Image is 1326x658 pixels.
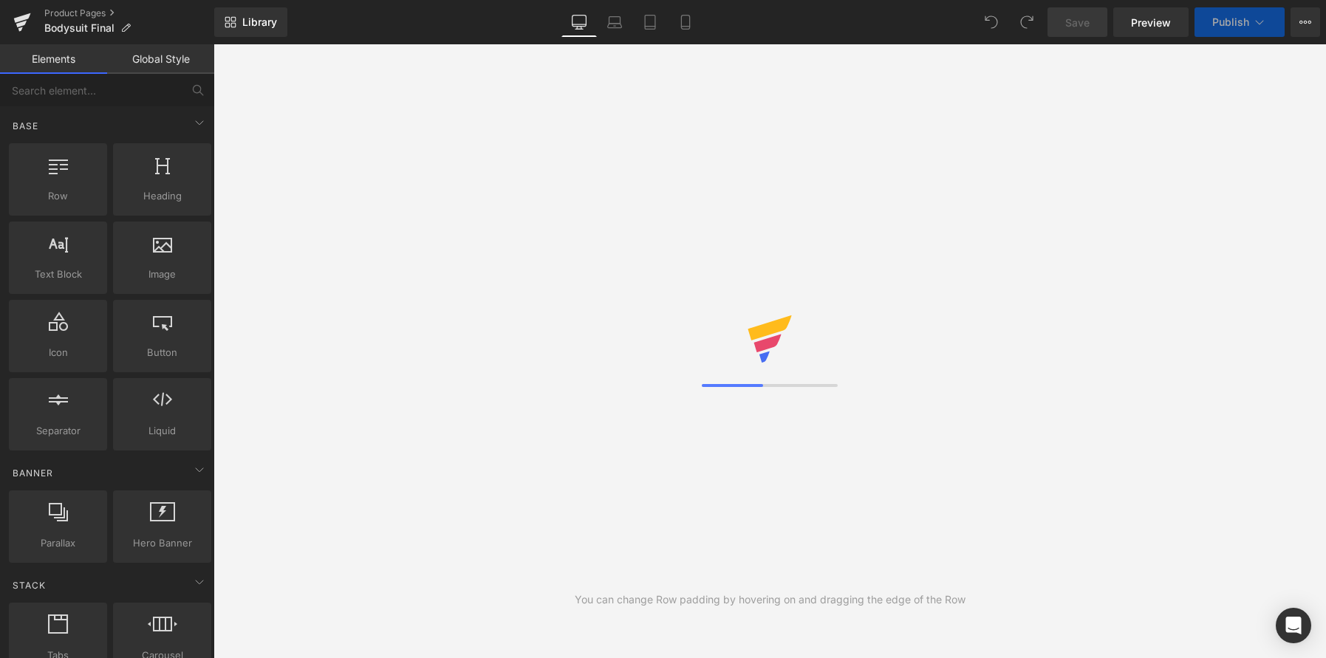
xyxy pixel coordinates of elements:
button: Redo [1012,7,1042,37]
span: Banner [11,466,55,480]
span: Icon [13,345,103,360]
span: Hero Banner [117,535,207,551]
button: Undo [977,7,1006,37]
span: Preview [1131,15,1171,30]
a: New Library [214,7,287,37]
span: Stack [11,578,47,592]
button: Publish [1195,7,1285,37]
span: Separator [13,423,103,439]
a: Mobile [668,7,703,37]
span: Heading [117,188,207,204]
span: Parallax [13,535,103,551]
a: Product Pages [44,7,214,19]
span: Publish [1212,16,1249,28]
span: Base [11,119,40,133]
a: Global Style [107,44,214,74]
a: Desktop [561,7,597,37]
a: Tablet [632,7,668,37]
a: Preview [1113,7,1189,37]
span: Button [117,345,207,360]
span: Bodysuit Final [44,22,115,34]
span: Save [1065,15,1090,30]
a: Laptop [597,7,632,37]
div: You can change Row padding by hovering on and dragging the edge of the Row [575,592,966,608]
div: Open Intercom Messenger [1276,608,1311,643]
button: More [1291,7,1320,37]
span: Text Block [13,267,103,282]
span: Row [13,188,103,204]
span: Liquid [117,423,207,439]
span: Image [117,267,207,282]
span: Library [242,16,277,29]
